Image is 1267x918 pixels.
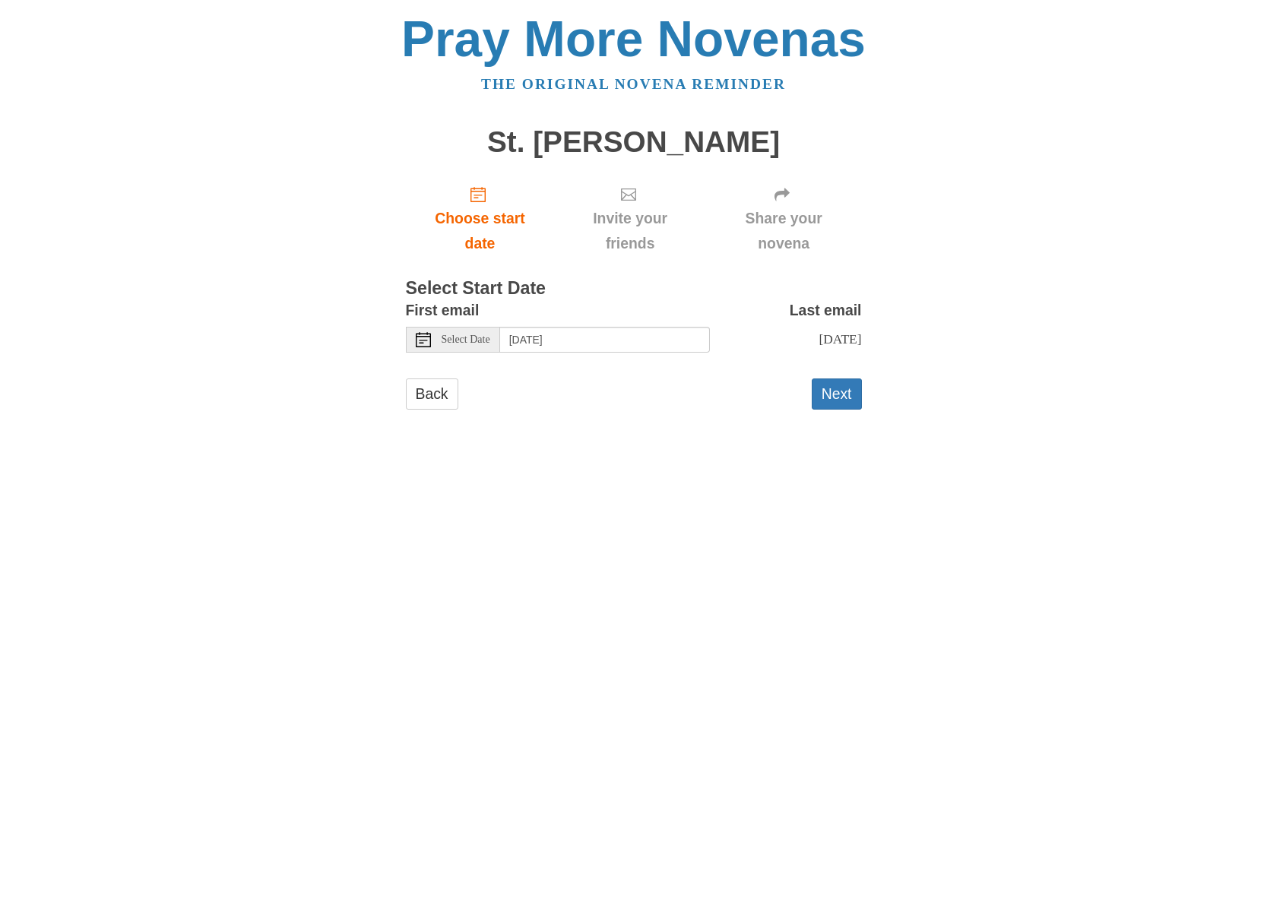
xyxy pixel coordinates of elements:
h1: St. [PERSON_NAME] [406,126,862,159]
a: Pray More Novenas [401,11,866,67]
a: The original novena reminder [481,76,786,92]
label: Last email [790,298,862,323]
a: Back [406,378,458,410]
span: Share your novena [721,206,847,256]
span: [DATE] [819,331,861,347]
button: Next [812,378,862,410]
span: Choose start date [421,206,540,256]
div: Click "Next" to confirm your start date first. [706,173,862,264]
a: Choose start date [406,173,555,264]
label: First email [406,298,480,323]
span: Invite your friends [569,206,690,256]
h3: Select Start Date [406,279,862,299]
div: Click "Next" to confirm your start date first. [554,173,705,264]
span: Select Date [442,334,490,345]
